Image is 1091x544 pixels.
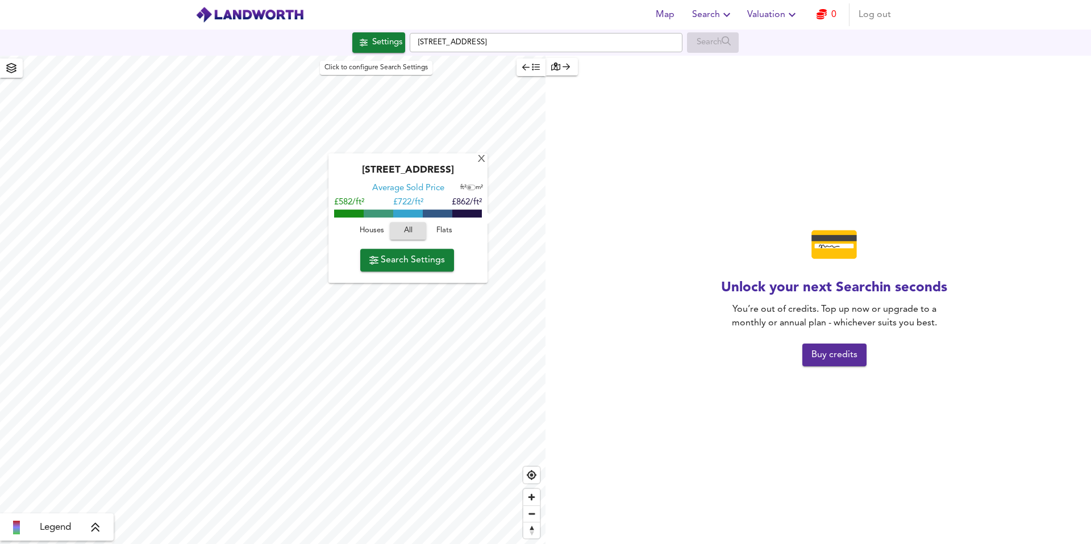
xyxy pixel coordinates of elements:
[410,33,682,52] input: Enter a location...
[334,165,482,183] div: [STREET_ADDRESS]
[395,224,420,237] span: All
[369,252,445,268] span: Search Settings
[688,3,738,26] button: Search
[802,344,867,366] button: Buy credits
[353,222,390,240] button: Houses
[651,7,678,23] span: Map
[477,154,486,165] div: X
[352,32,405,53] button: Settings
[476,185,483,191] span: m²
[859,7,891,23] span: Log out
[809,224,860,272] h1: 💳
[715,303,953,330] p: You’re out of credits. Top up now or upgrade to a monthly or annual plan - whichever suits you best.
[523,522,540,538] span: Reset bearing to north
[390,222,426,240] button: All
[523,522,540,538] button: Reset bearing to north
[426,222,463,240] button: Flats
[747,7,799,23] span: Valuation
[692,7,734,23] span: Search
[452,198,482,207] span: £862/ft²
[372,35,402,50] div: Settings
[195,6,304,23] img: logo
[429,224,460,237] span: Flats
[356,224,387,237] span: Houses
[360,249,454,271] button: Search Settings
[460,185,467,191] span: ft²
[721,279,947,297] h5: Unlock your next Search in seconds
[523,489,540,505] button: Zoom in
[393,198,423,207] span: £ 722/ft²
[647,3,683,26] button: Map
[372,183,444,194] div: Average Sold Price
[808,3,844,26] button: 0
[523,467,540,483] button: Find my location
[334,198,364,207] span: £582/ft²
[811,347,857,363] span: Buy credits
[523,505,540,522] button: Zoom out
[817,7,836,23] a: 0
[743,3,803,26] button: Valuation
[40,521,71,534] span: Legend
[687,32,739,53] div: Enable a Source before running a Search
[854,3,896,26] button: Log out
